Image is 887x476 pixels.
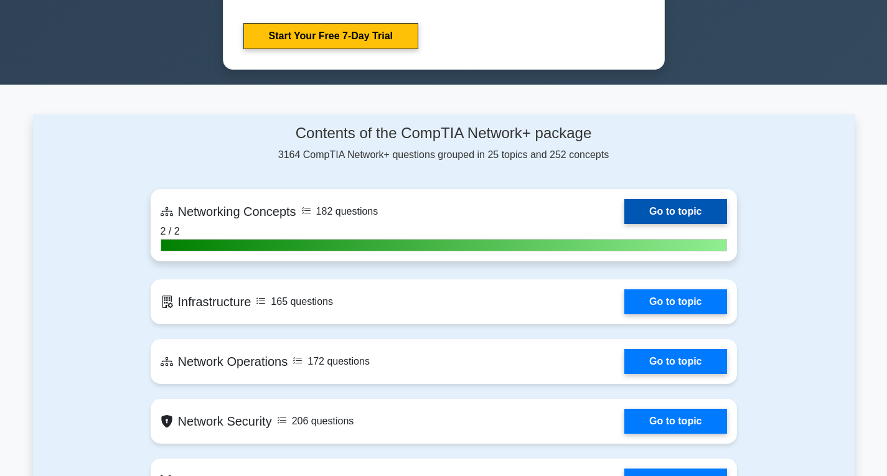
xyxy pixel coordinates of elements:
[624,199,726,224] a: Go to topic
[624,349,726,374] a: Go to topic
[151,124,737,142] h4: Contents of the CompTIA Network+ package
[243,23,418,49] a: Start Your Free 7-Day Trial
[624,409,726,434] a: Go to topic
[624,289,726,314] a: Go to topic
[151,124,737,162] div: 3164 CompTIA Network+ questions grouped in 25 topics and 252 concepts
